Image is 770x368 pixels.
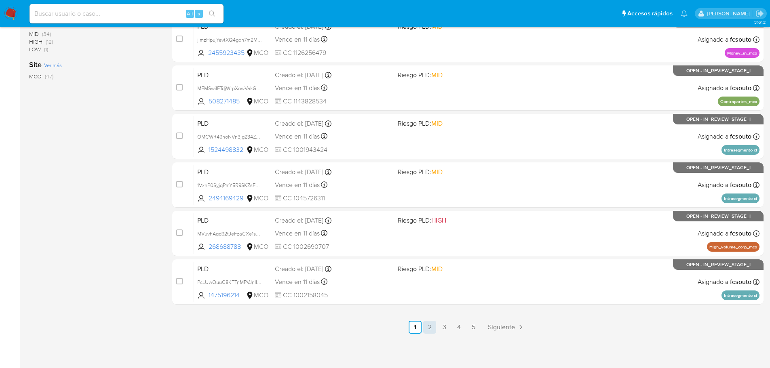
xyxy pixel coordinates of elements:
[204,8,220,19] button: search-icon
[755,9,764,18] a: Salir
[198,10,200,17] span: s
[30,8,224,19] input: Buscar usuario o caso...
[627,9,673,18] span: Accesos rápidos
[707,10,753,17] p: felipe.cayon@mercadolibre.com
[754,19,766,25] span: 3.161.2
[187,10,193,17] span: Alt
[681,10,688,17] a: Notificaciones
